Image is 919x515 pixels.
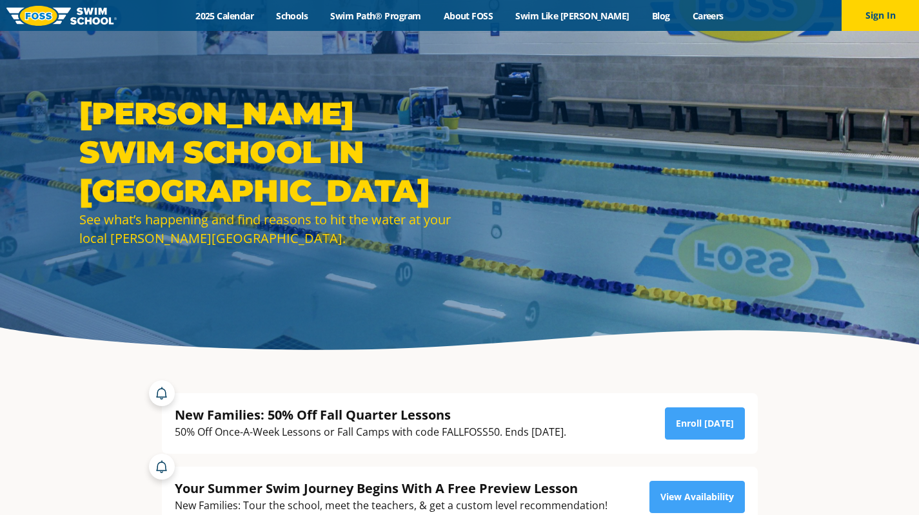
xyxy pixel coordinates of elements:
[184,10,265,22] a: 2025 Calendar
[6,6,117,26] img: FOSS Swim School Logo
[432,10,504,22] a: About FOSS
[649,481,745,513] a: View Availability
[79,210,453,248] div: See what’s happening and find reasons to hit the water at your local [PERSON_NAME][GEOGRAPHIC_DATA].
[175,406,566,423] div: New Families: 50% Off Fall Quarter Lessons
[504,10,641,22] a: Swim Like [PERSON_NAME]
[265,10,319,22] a: Schools
[175,497,608,514] div: New Families: Tour the school, meet the teachers, & get a custom level recommendation!
[640,10,681,22] a: Blog
[175,423,566,441] div: 50% Off Once-A-Week Lessons or Fall Camps with code FALLFOSS50. Ends [DATE].
[175,480,608,497] div: Your Summer Swim Journey Begins With A Free Preview Lesson
[319,10,432,22] a: Swim Path® Program
[665,407,745,440] a: Enroll [DATE]
[79,94,453,210] h1: [PERSON_NAME] Swim School in [GEOGRAPHIC_DATA]
[681,10,735,22] a: Careers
